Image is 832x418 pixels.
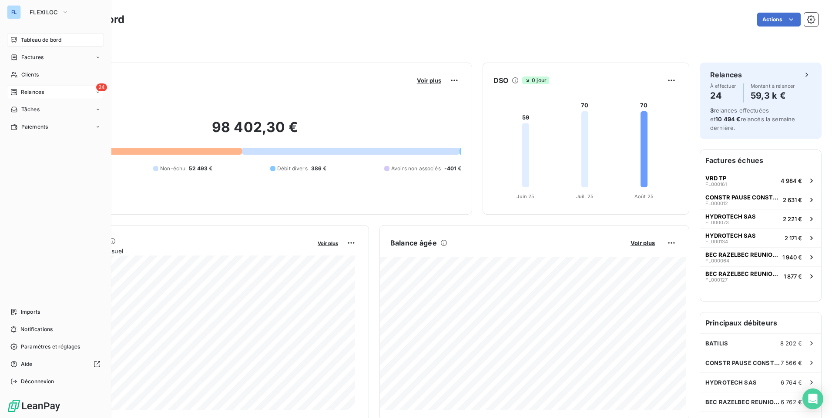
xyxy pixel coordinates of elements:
span: Montant à relancer [751,83,795,89]
h6: DSO [493,75,508,86]
button: HYDROTECH SASFL0001342 171 € [700,228,821,247]
a: Paiements [7,120,104,134]
span: 6 762 € [781,398,802,405]
span: BEC RAZELBEC REUNION EASYNOV [705,270,780,277]
span: Avoirs non associés [391,165,441,173]
span: Chiffre d'affaires mensuel [49,246,312,255]
span: Tâches [21,106,40,113]
span: 6 764 € [781,379,802,386]
h6: Balance âgée [390,238,437,248]
span: FL000012 [705,201,728,206]
img: Logo LeanPay [7,399,61,413]
span: 52 493 € [189,165,212,173]
button: BEC RAZELBEC REUNION EASYNOVFL0001271 877 € [700,266,821,285]
button: CONSTR PAUSE CONSTRUCTION ET TERRASSEMENTFL0000122 631 € [700,190,821,209]
span: relances effectuées et relancés la semaine dernière. [710,107,795,131]
span: HYDROTECH SAS [705,379,757,386]
span: Déconnexion [21,378,54,385]
span: BATILIS [705,340,728,347]
span: VRD TP [705,175,726,182]
tspan: Juin 25 [517,193,534,199]
h4: 59,3 k € [751,89,795,103]
span: 4 984 € [781,177,802,184]
button: Voir plus [414,76,444,84]
span: 386 € [311,165,327,173]
tspan: Juil. 25 [576,193,594,199]
span: HYDROTECH SAS [705,232,756,239]
span: Paramètres et réglages [21,343,80,351]
span: FL000064 [705,258,729,263]
span: -401 € [444,165,461,173]
div: FL [7,5,21,19]
button: HYDROTECH SASFL0000732 221 € [700,209,821,228]
div: Open Intercom Messenger [802,388,823,409]
span: 0 jour [522,76,549,84]
span: Notifications [20,325,53,333]
button: Voir plus [315,239,341,247]
a: Imports [7,305,104,319]
span: 24 [96,83,107,91]
button: Actions [757,13,801,27]
a: Clients [7,68,104,82]
span: FL000134 [705,239,728,244]
span: Imports [21,308,40,316]
tspan: Août 25 [634,193,654,199]
span: 8 202 € [780,340,802,347]
h6: Principaux débiteurs [700,312,821,333]
span: Voir plus [417,77,441,84]
span: FL000073 [705,220,729,225]
span: CONSTR PAUSE CONSTRUCTION ET TERRASSEMENT [705,194,779,201]
span: Relances [21,88,44,96]
span: FL000127 [705,277,728,282]
span: Voir plus [318,240,338,246]
span: Débit divers [277,165,308,173]
span: Clients [21,71,39,79]
span: Non-échu [160,165,185,173]
a: Tableau de bord [7,33,104,47]
span: FLEXILOC [30,9,58,16]
a: Tâches [7,103,104,116]
span: 1 877 € [784,273,802,280]
span: FL000161 [705,182,727,187]
h6: Relances [710,70,742,80]
span: 3 [710,107,714,114]
a: 24Relances [7,85,104,99]
button: BEC RAZELBEC REUNION EASYNOVFL0000641 940 € [700,247,821,266]
span: BEC RAZELBEC REUNION EASYNOV [705,251,779,258]
span: 7 566 € [781,359,802,366]
span: Factures [21,53,44,61]
span: CONSTR PAUSE CONSTRUCTION ET TERRASSEMENT [705,359,781,366]
a: Aide [7,357,104,371]
h4: 24 [710,89,736,103]
span: 2 631 € [783,196,802,203]
span: Aide [21,360,33,368]
a: Paramètres et réglages [7,340,104,354]
span: Paiements [21,123,48,131]
span: Tableau de bord [21,36,61,44]
span: HYDROTECH SAS [705,213,756,220]
span: À effectuer [710,83,736,89]
span: 10 494 € [715,116,740,123]
span: 2 221 € [783,216,802,222]
h2: 98 402,30 € [49,119,461,145]
a: Factures [7,50,104,64]
span: 2 171 € [785,235,802,242]
span: BEC RAZELBEC REUNION EASYNOV [705,398,781,405]
span: Voir plus [631,239,655,246]
button: Voir plus [628,239,658,247]
span: 1 940 € [782,254,802,261]
button: VRD TPFL0001614 984 € [700,171,821,190]
h6: Factures échues [700,150,821,171]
